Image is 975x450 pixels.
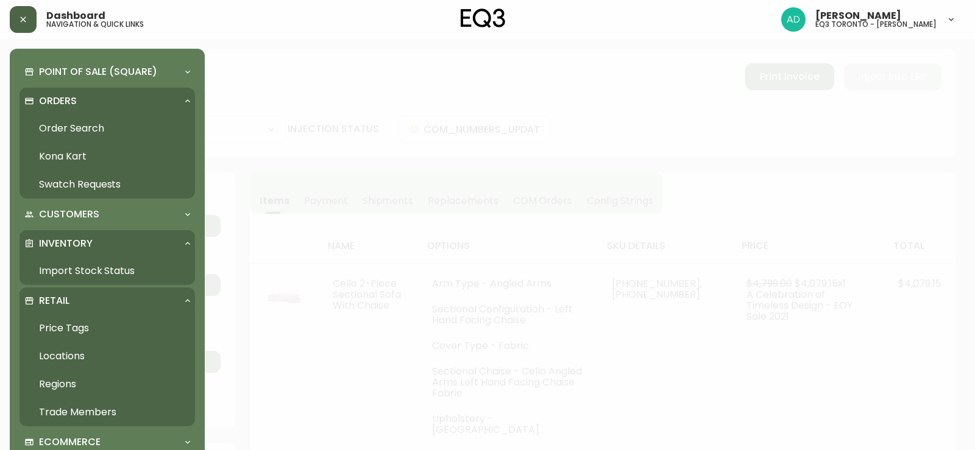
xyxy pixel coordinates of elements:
span: [PERSON_NAME] [815,11,901,21]
a: Trade Members [19,398,195,426]
a: Regions [19,370,195,398]
a: Swatch Requests [19,171,195,199]
img: 5042b7eed22bbf7d2bc86013784b9872 [781,7,806,32]
span: Dashboard [46,11,105,21]
div: Retail [19,287,195,314]
a: Price Tags [19,314,195,342]
div: Customers [19,201,195,228]
img: logo [461,9,506,28]
p: Retail [39,294,69,308]
p: Inventory [39,237,93,250]
p: Customers [39,208,99,221]
p: Point of Sale (Square) [39,65,157,79]
a: Locations [19,342,195,370]
a: Kona Kart [19,142,195,171]
div: Orders [19,88,195,114]
div: Inventory [19,230,195,257]
p: Orders [39,94,77,108]
h5: eq3 toronto - [PERSON_NAME] [815,21,937,28]
p: Ecommerce [39,435,101,449]
div: Point of Sale (Square) [19,58,195,85]
a: Order Search [19,114,195,142]
h5: navigation & quick links [46,21,144,28]
a: Import Stock Status [19,257,195,285]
